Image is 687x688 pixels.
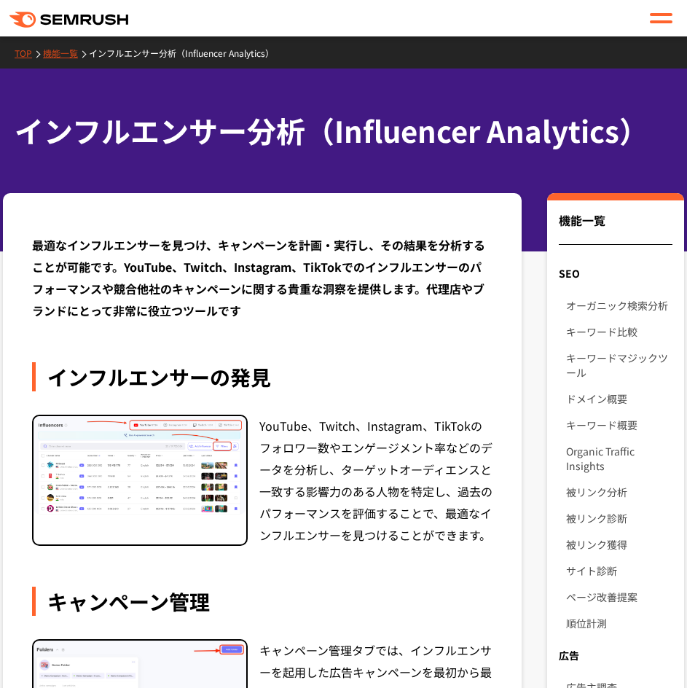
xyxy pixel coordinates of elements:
a: キーワードマジックツール [566,345,672,386]
a: 順位計測 [566,610,672,636]
a: ページ改善提案 [566,584,672,610]
div: 機能一覧 [559,211,672,245]
div: SEO [547,260,684,286]
a: Organic Traffic Insights [566,438,672,479]
a: キーワード概要 [566,412,672,438]
div: 最適なインフルエンサーを見つけ、キャンペーンを計画・実行し、その結果を分析することが可能です。YouTube、Twitch、Instagram、TikTokでのインフルエンサーのパフォーマンスや... [32,234,492,321]
a: 被リンク診断 [566,505,672,531]
a: 被リンク分析 [566,479,672,505]
a: インフルエンサー分析（Influencer Analytics） [89,47,285,59]
a: 被リンク獲得 [566,531,672,558]
h1: インフルエンサー分析（Influencer Analytics） [15,109,672,152]
a: ドメイン概要 [566,386,672,412]
a: オーガニック検索分析 [566,292,672,318]
a: サイト診断 [566,558,672,584]
a: キーワード比較 [566,318,672,345]
div: 広告 [547,642,684,668]
div: インフルエンサーの発見 [32,362,492,391]
img: インフルエンサーの発見 [34,416,246,515]
div: キャンペーン管理 [32,587,492,616]
a: 機能一覧 [43,47,89,59]
a: TOP [15,47,43,59]
div: YouTube、Twitch、Instagram、TikTokのフォロワー数やエンゲージメント率などのデータを分析し、ターゲットオーディエンスと一致する影響力のある人物を特定し、過去のパフォーマ... [259,415,492,546]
